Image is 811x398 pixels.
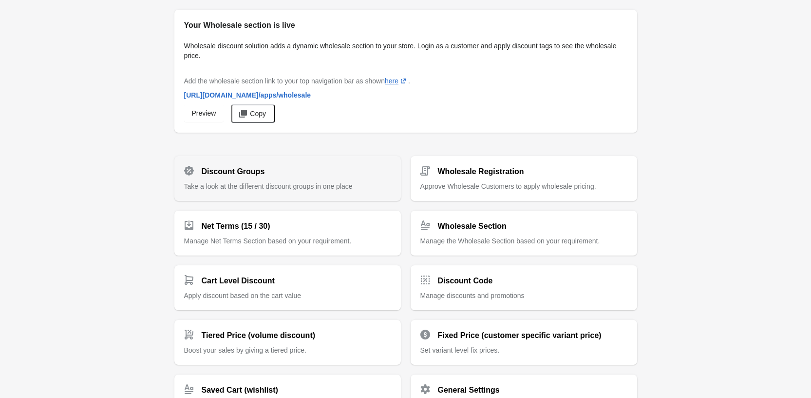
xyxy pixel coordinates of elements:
[250,110,266,118] span: Copy
[438,330,602,341] h2: Fixed Price (customer specific variant price)
[438,384,500,396] h2: General Settings
[192,109,216,117] span: Preview
[231,104,275,123] button: Copy
[202,384,278,396] h2: Saved Cart (wishlist)
[438,220,507,232] h2: Wholesale Section
[202,166,265,178] h2: Discount Groups
[438,166,524,178] h2: Wholesale Registration
[438,275,493,287] h2: Discount Code
[420,346,500,354] span: Set variant level fix prices.
[180,86,315,104] a: [URL][DOMAIN_NAME]/apps/wholesale
[184,104,224,122] a: Preview
[184,292,302,299] span: Apply discount based on the cart value
[385,77,408,85] a: here(opens a new window)
[202,220,270,232] h2: Net Terms (15 / 30)
[184,237,352,245] span: Manage Net Terms Section based on your requirement.
[184,77,410,85] span: Add the wholesale section link to your top navigation bar as shown .
[184,346,306,354] span: Boost your sales by giving a tiered price.
[420,237,600,245] span: Manage the Wholesale Section based on your requirement.
[184,91,311,99] span: [URL][DOMAIN_NAME] /apps/wholesale
[202,330,316,341] h2: Tiered Price (volume discount)
[202,275,275,287] h2: Cart Level Discount
[420,182,596,190] span: Approve Wholesale Customers to apply wholesale pricing.
[184,20,627,31] h2: Your Wholesale section is live
[184,182,353,190] span: Take a look at the different discount groups in one place
[184,42,617,60] span: Wholesale discount solution adds a dynamic wholesale section to your store. Login as a customer a...
[420,292,525,299] span: Manage discounts and promotions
